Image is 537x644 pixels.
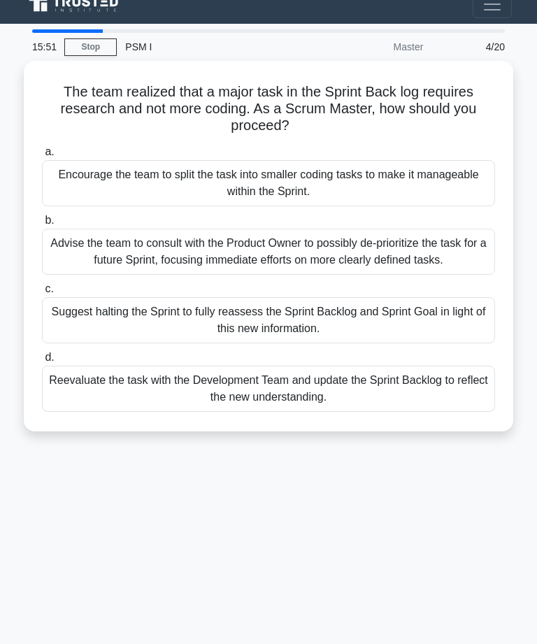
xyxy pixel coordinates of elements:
div: Encourage the team to split the task into smaller coding tasks to make it manageable within the S... [42,160,495,206]
h5: The team realized that a major task in the Sprint Back log requires research and not more coding.... [41,83,496,135]
span: b. [45,214,54,226]
span: c. [45,282,53,294]
span: a. [45,145,54,157]
span: d. [45,351,54,363]
div: PSM I [117,33,309,61]
div: 4/20 [431,33,513,61]
a: Stop [64,38,117,56]
div: Master [309,33,431,61]
div: Suggest halting the Sprint to fully reassess the Sprint Backlog and Sprint Goal in light of this ... [42,297,495,343]
div: Advise the team to consult with the Product Owner to possibly de-prioritize the task for a future... [42,229,495,275]
div: Reevaluate the task with the Development Team and update the Sprint Backlog to reflect the new un... [42,366,495,412]
div: 15:51 [24,33,64,61]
